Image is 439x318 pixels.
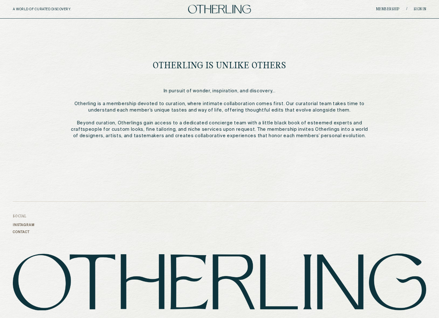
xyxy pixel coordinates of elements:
[153,62,286,71] h1: otherling is unlike others
[13,223,35,227] a: Instagram
[188,5,251,13] img: logo
[13,230,35,234] a: Contact
[13,214,35,218] h3: Social
[376,7,400,11] a: Membership
[13,253,426,310] img: logo
[414,7,426,11] a: Sign in
[13,7,99,11] h5: A WORLD OF CURATED DISCOVERY.
[406,7,407,12] span: /
[71,88,368,139] p: In pursuit of wonder, inspiration, and discovery... Otherling is a membership devoted to curation...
